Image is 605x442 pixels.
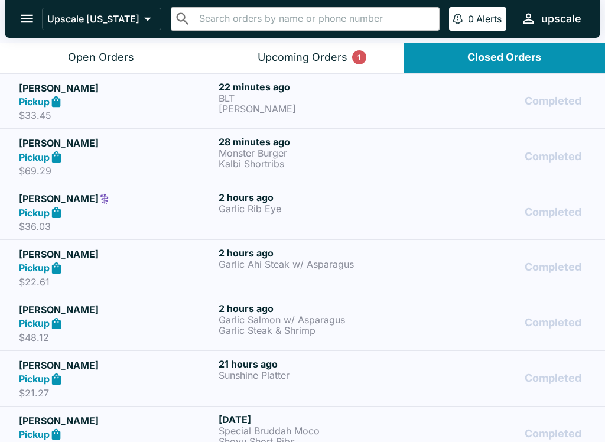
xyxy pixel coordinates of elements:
[468,13,474,25] p: 0
[19,387,214,399] p: $21.27
[42,8,161,30] button: Upscale [US_STATE]
[516,6,586,31] button: upscale
[219,191,414,203] h6: 2 hours ago
[219,148,414,158] p: Monster Burger
[19,262,50,274] strong: Pickup
[476,13,502,25] p: Alerts
[219,136,414,148] h6: 28 minutes ago
[357,51,361,63] p: 1
[196,11,434,27] input: Search orders by name or phone number
[219,325,414,336] p: Garlic Steak & Shrimp
[219,203,414,214] p: Garlic Rib Eye
[19,358,214,372] h5: [PERSON_NAME]
[19,220,214,232] p: $36.03
[541,12,581,26] div: upscale
[219,158,414,169] p: Kalbi Shortribs
[19,96,50,108] strong: Pickup
[12,4,42,34] button: open drawer
[19,276,214,288] p: $22.61
[19,81,214,95] h5: [PERSON_NAME]
[19,207,50,219] strong: Pickup
[19,373,50,385] strong: Pickup
[219,414,414,425] h6: [DATE]
[219,93,414,103] p: BLT
[19,165,214,177] p: $69.29
[19,191,214,206] h5: [PERSON_NAME]⚕️
[19,414,214,428] h5: [PERSON_NAME]
[19,136,214,150] h5: [PERSON_NAME]
[219,259,414,269] p: Garlic Ahi Steak w/ Asparagus
[219,303,414,314] h6: 2 hours ago
[219,314,414,325] p: Garlic Salmon w/ Asparagus
[219,370,414,381] p: Sunshine Platter
[219,103,414,114] p: [PERSON_NAME]
[219,247,414,259] h6: 2 hours ago
[19,303,214,317] h5: [PERSON_NAME]
[219,358,414,370] h6: 21 hours ago
[19,109,214,121] p: $33.45
[219,81,414,93] h6: 22 minutes ago
[19,151,50,163] strong: Pickup
[19,428,50,440] strong: Pickup
[467,51,541,64] div: Closed Orders
[219,425,414,436] p: Special Bruddah Moco
[19,317,50,329] strong: Pickup
[68,51,134,64] div: Open Orders
[47,13,139,25] p: Upscale [US_STATE]
[19,247,214,261] h5: [PERSON_NAME]
[258,51,347,64] div: Upcoming Orders
[19,331,214,343] p: $48.12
